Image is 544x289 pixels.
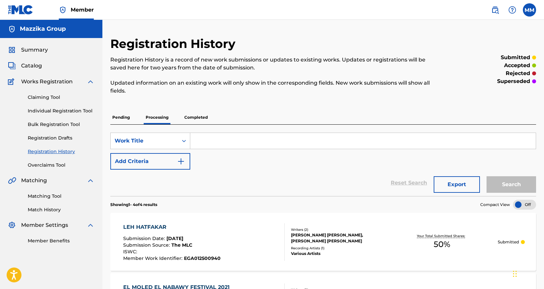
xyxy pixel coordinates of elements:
span: [DATE] [166,235,183,241]
img: expand [87,177,94,185]
img: Catalog [8,62,16,70]
div: Recording Artists ( 1 ) [291,246,386,251]
a: Registration History [28,148,94,155]
div: Writers ( 2 ) [291,227,386,232]
span: Member [71,6,94,14]
p: submitted [501,54,530,62]
p: Completed [182,110,210,124]
img: MLC Logo [8,5,33,15]
h2: Registration History [110,36,239,51]
img: Matching [8,177,16,185]
a: Overclaims Tool [28,162,94,169]
a: Registration Drafts [28,135,94,142]
div: LEH HATFAKAR [123,223,221,231]
span: The MLC [171,242,192,248]
img: help [508,6,516,14]
p: Processing [144,110,170,124]
img: 9d2ae6d4665cec9f34b9.svg [177,157,185,165]
h5: Mazzika Group [20,25,66,33]
div: User Menu [523,3,536,17]
img: search [491,6,499,14]
span: Submission Source : [123,242,171,248]
img: expand [87,221,94,229]
img: Accounts [8,25,16,33]
img: expand [87,78,94,86]
span: Catalog [21,62,42,70]
p: Updated information on an existing work will only show in the corresponding fields. New work subm... [110,79,438,95]
form: Search Form [110,133,536,196]
a: Matching Tool [28,193,94,200]
iframe: Resource Center [526,188,544,242]
a: LEH HATFAKARSubmission Date:[DATE]Submission Source:The MLCISWC:Member Work Identifier:EGA0125009... [110,213,536,271]
a: SummarySummary [8,46,48,54]
img: Top Rightsholder [59,6,67,14]
p: Pending [110,110,132,124]
p: Your Total Submitted Shares: [417,233,467,238]
div: [PERSON_NAME] [PERSON_NAME], [PERSON_NAME] [PERSON_NAME] [291,232,386,244]
a: Member Benefits [28,237,94,244]
span: Compact View [480,202,510,208]
a: Individual Registration Tool [28,107,94,114]
span: Member Settings [21,221,68,229]
a: Claiming Tool [28,94,94,101]
span: Submission Date : [123,235,166,241]
span: Member Work Identifier : [123,255,184,261]
a: CatalogCatalog [8,62,42,70]
span: Works Registration [21,78,73,86]
div: Drag [513,264,517,284]
a: Match History [28,206,94,213]
p: Submitted [498,239,519,245]
a: Bulk Registration Tool [28,121,94,128]
img: Member Settings [8,221,16,229]
a: Public Search [489,3,502,17]
iframe: Chat Widget [511,257,544,289]
p: Showing 1 - 4 of 4 results [110,202,157,208]
p: superseded [497,77,530,85]
button: Export [434,176,480,193]
img: Works Registration [8,78,17,86]
p: accepted [504,62,530,69]
span: Summary [21,46,48,54]
span: ISWC : [123,249,139,255]
span: Matching [21,177,47,185]
span: 50 % [434,238,450,250]
button: Add Criteria [110,153,190,170]
p: rejected [506,69,530,77]
div: Work Title [115,137,174,145]
p: Registration History is a record of new work submissions or updates to existing works. Updates or... [110,56,438,72]
div: Various Artists [291,251,386,257]
span: EGA012500940 [184,255,221,261]
img: Summary [8,46,16,54]
div: Help [506,3,519,17]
